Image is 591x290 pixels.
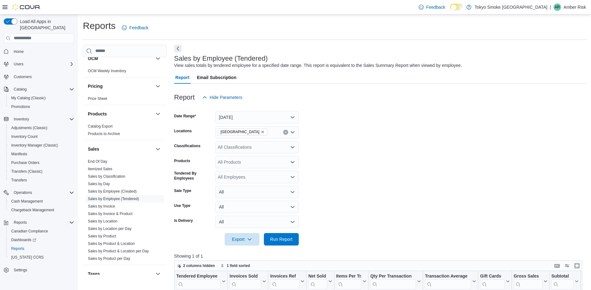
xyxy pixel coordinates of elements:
[88,124,112,129] a: Catalog Export
[154,270,162,278] button: Taxes
[200,91,245,104] button: Hide Parameters
[230,273,266,289] button: Invoices Sold
[83,20,116,32] h1: Reports
[416,1,448,13] a: Feedback
[11,86,29,93] button: Catalog
[230,273,261,279] div: Invoices Sold
[11,169,42,174] span: Transfers (Classic)
[11,104,30,109] span: Promotions
[9,254,74,261] span: Washington CCRS
[425,273,471,279] div: Transaction Average
[83,67,167,77] div: OCM
[550,3,551,11] p: |
[11,60,74,68] span: Users
[336,273,361,279] div: Items Per Transaction
[88,83,102,89] h3: Pricing
[9,176,29,184] a: Transfers
[551,273,579,289] button: Subtotal
[88,204,115,208] a: Sales by Invoice
[88,219,117,223] a: Sales by Location
[174,62,462,69] div: View sales totals by tendered employee for a specified date range. This report is equivalent to t...
[6,167,77,176] button: Transfers (Classic)
[9,227,74,235] span: Canadian Compliance
[1,265,77,274] button: Settings
[11,48,26,55] a: Home
[283,130,288,135] button: Clear input
[83,158,167,265] div: Sales
[6,102,77,111] button: Promotions
[6,94,77,102] button: My Catalog (Classic)
[6,158,77,167] button: Purchase Orders
[11,73,34,81] a: Customers
[11,229,48,234] span: Canadian Compliance
[270,273,299,289] div: Invoices Ref
[6,227,77,236] button: Canadian Compliance
[183,263,215,268] span: 2 columns hidden
[554,3,561,11] div: Amber Risk
[1,60,77,68] button: Users
[174,45,182,52] button: Next
[11,199,43,204] span: Cash Management
[425,273,471,289] div: Transaction Average
[514,273,542,279] div: Gross Sales
[11,115,74,123] span: Inventory
[480,273,505,279] div: Gift Cards
[197,71,236,84] span: Email Subscription
[1,47,77,56] button: Home
[88,182,110,186] a: Sales by Day
[14,87,26,92] span: Catalog
[17,18,74,31] span: Load All Apps in [GEOGRAPHIC_DATA]
[9,150,74,158] span: Manifests
[564,3,586,11] p: Amber Risk
[88,234,116,239] span: Sales by Product
[174,218,193,223] label: Is Delivery
[174,129,192,133] label: Locations
[88,68,126,73] span: OCM Weekly Inventory
[450,4,463,10] input: Dark Mode
[176,273,226,289] button: Tendered Employee
[225,233,260,246] button: Export
[9,198,74,205] span: Cash Management
[88,181,110,186] span: Sales by Day
[215,111,299,124] button: [DATE]
[270,236,293,242] span: Run Report
[14,220,27,225] span: Reports
[11,60,26,68] button: Users
[308,273,332,289] button: Net Sold
[210,94,242,101] span: Hide Parameters
[6,253,77,262] button: [US_STATE] CCRS
[174,203,190,208] label: Use Type
[174,188,191,193] label: Sale Type
[14,74,32,79] span: Customers
[11,134,38,139] span: Inventory Count
[88,196,139,201] span: Sales by Employee (Tendered)
[88,212,132,216] a: Sales by Invoice & Product
[11,219,29,226] button: Reports
[11,189,74,196] span: Operations
[426,4,445,10] span: Feedback
[9,245,74,252] span: Reports
[336,273,366,289] button: Items Per Transaction
[551,273,574,279] div: Subtotal
[9,227,50,235] a: Canadian Compliance
[230,273,261,289] div: Invoices Sold
[1,115,77,124] button: Inventory
[218,262,253,269] button: 1 field sorted
[215,216,299,228] button: All
[88,146,153,152] button: Sales
[11,219,74,226] span: Reports
[6,150,77,158] button: Manifests
[9,103,74,110] span: Promotions
[88,211,132,216] span: Sales by Invoice & Product
[88,131,120,136] span: Products to Archive
[6,176,77,185] button: Transfers
[176,273,221,279] div: Tendered Employee
[9,124,74,132] span: Adjustments (Classic)
[88,189,137,194] a: Sales by Employee (Created)
[88,197,139,201] a: Sales by Employee (Tendered)
[6,236,77,244] a: Dashboards
[370,273,416,279] div: Qty Per Transaction
[174,94,195,101] h3: Report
